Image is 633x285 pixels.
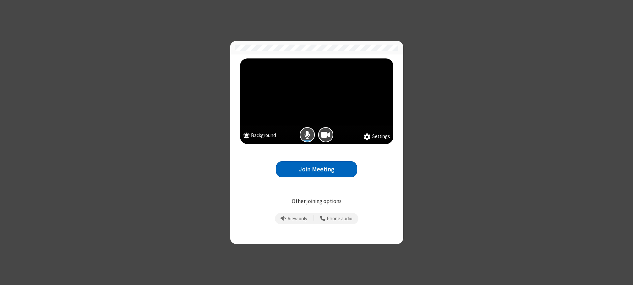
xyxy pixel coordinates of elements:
button: Prevent echo when there is already an active mic and speaker in the room. [278,213,310,224]
button: Join Meeting [276,161,357,177]
button: Mic is on [300,127,315,142]
button: Use your phone for mic and speaker while you view the meeting on this device. [318,213,355,224]
span: View only [288,216,307,222]
span: Phone audio [327,216,352,222]
p: Other joining options [240,197,393,206]
span: | [313,214,315,223]
button: Settings [364,133,390,141]
button: Background [243,132,276,141]
button: Camera is on [318,127,333,142]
